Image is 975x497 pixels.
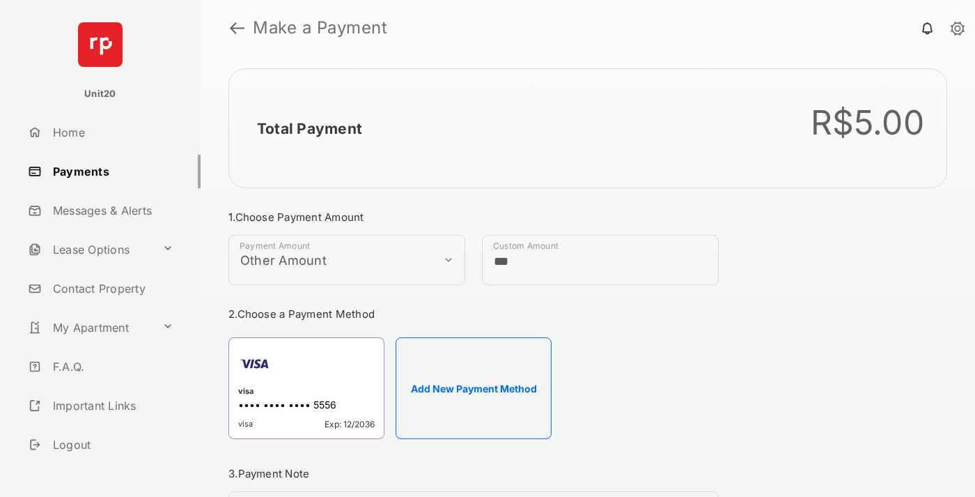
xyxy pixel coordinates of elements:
[22,350,201,383] a: F.A.Q.
[22,272,201,305] a: Contact Property
[22,428,201,461] a: Logout
[22,155,201,188] a: Payments
[811,102,925,143] div: R$5.00
[228,467,719,480] h3: 3. Payment Note
[238,386,375,399] div: visa
[396,337,552,439] button: Add New Payment Method
[325,419,375,429] span: Exp: 12/2036
[257,120,362,137] h2: Total Payment
[22,194,201,227] a: Messages & Alerts
[228,211,719,224] h3: 1. Choose Payment Amount
[78,22,123,67] img: svg+xml;base64,PHN2ZyB4bWxucz0iaHR0cDovL3d3dy53My5vcmcvMjAwMC9zdmciIHdpZHRoPSI2NCIgaGVpZ2h0PSI2NC...
[22,389,179,422] a: Important Links
[228,307,719,321] h3: 2. Choose a Payment Method
[22,116,201,149] a: Home
[22,233,157,266] a: Lease Options
[22,311,157,344] a: My Apartment
[238,419,253,429] span: visa
[84,87,116,101] p: Unit20
[238,399,375,413] div: •••• •••• •••• 5556
[253,20,387,36] strong: Make a Payment
[228,337,384,439] div: visa•••• •••• •••• 5556visaExp: 12/2036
